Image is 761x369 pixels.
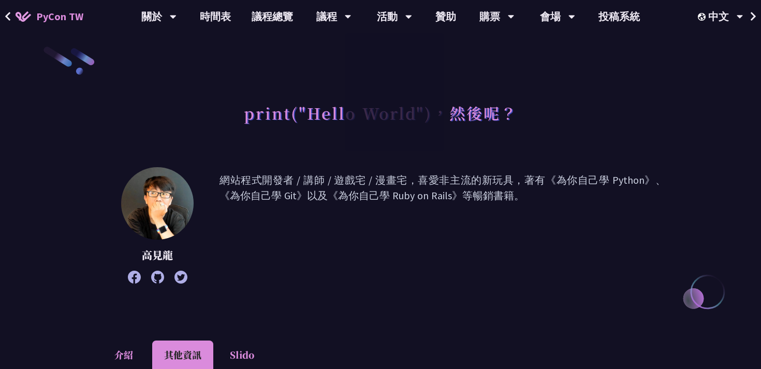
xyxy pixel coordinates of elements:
[219,172,666,278] p: 網站程式開發者 / 講師 / 遊戲宅 / 漫畫宅，喜愛非主流的新玩具，著有《為你自己學 Python》、《為你自己學 Git》以及《為你自己學 Ruby on Rails》等暢銷書籍。
[36,9,83,24] span: PyCon TW
[16,11,31,22] img: Home icon of PyCon TW 2025
[5,4,94,29] a: PyCon TW
[121,247,194,263] p: 高見龍
[152,341,213,369] li: 其他資訊
[213,341,270,369] li: Slido
[244,97,518,128] h1: print("Hello World")，然後呢？
[95,341,152,369] li: 介紹
[121,167,194,240] img: 高見龍
[698,13,708,21] img: Locale Icon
